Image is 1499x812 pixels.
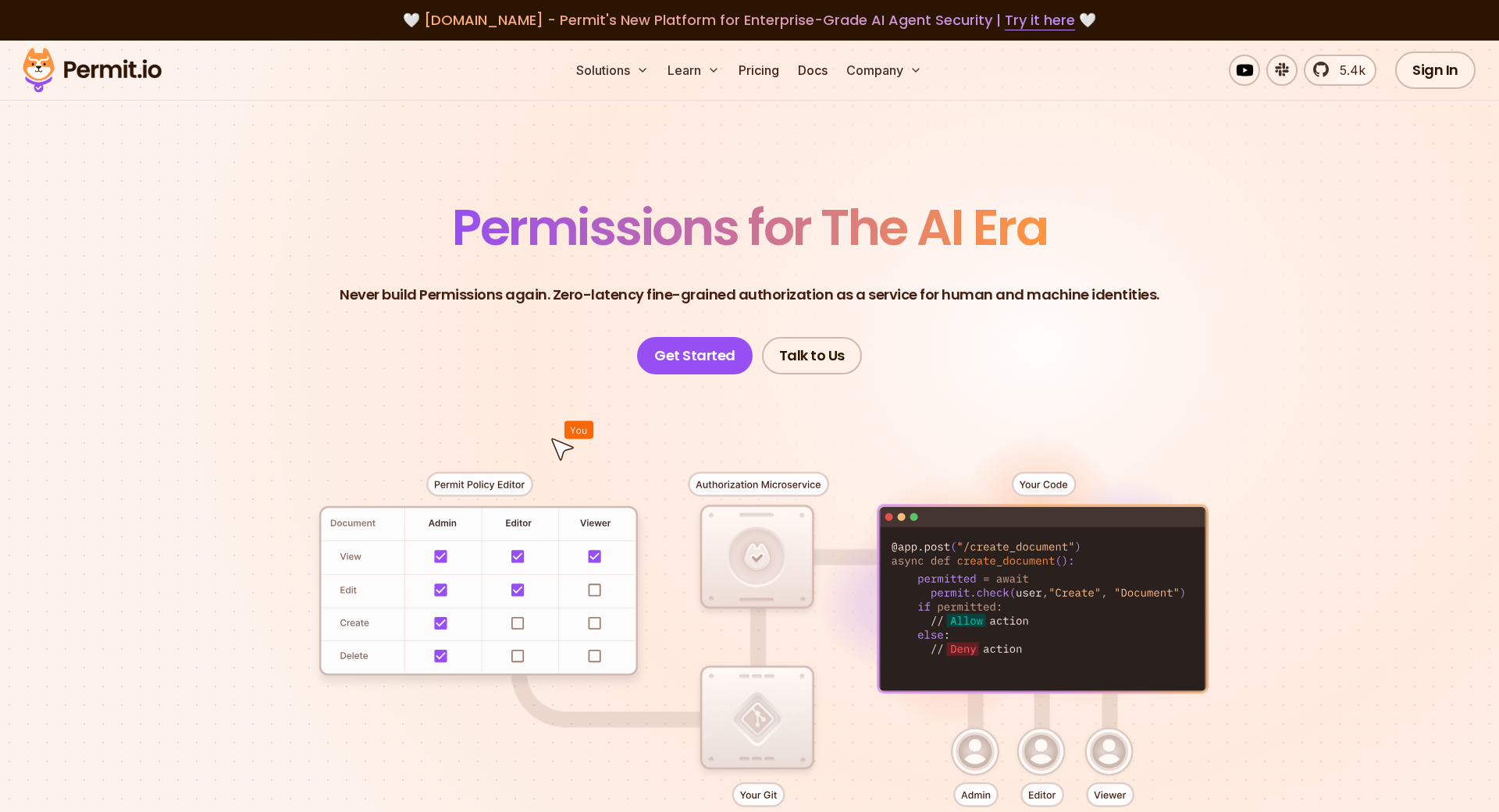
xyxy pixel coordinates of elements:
[452,193,1047,262] span: Permissions for The AI Era
[1395,51,1476,89] a: Sign In
[792,55,834,86] a: Docs
[762,337,862,374] a: Talk to Us
[340,284,1159,306] p: Never build Permissions again. Zero-latency fine-grained authorization as a service for human and...
[637,337,753,374] a: Get Started
[732,55,785,86] a: Pricing
[1330,61,1365,80] span: 5.4k
[1005,10,1075,30] a: Try it here
[16,44,169,97] img: Permit logo
[37,9,1462,31] div: 🤍 🤍
[840,55,928,86] button: Company
[570,55,655,86] button: Solutions
[661,55,726,86] button: Learn
[424,10,1075,30] span: [DOMAIN_NAME] - Permit's New Platform for Enterprise-Grade AI Agent Security |
[1304,55,1376,86] a: 5.4k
